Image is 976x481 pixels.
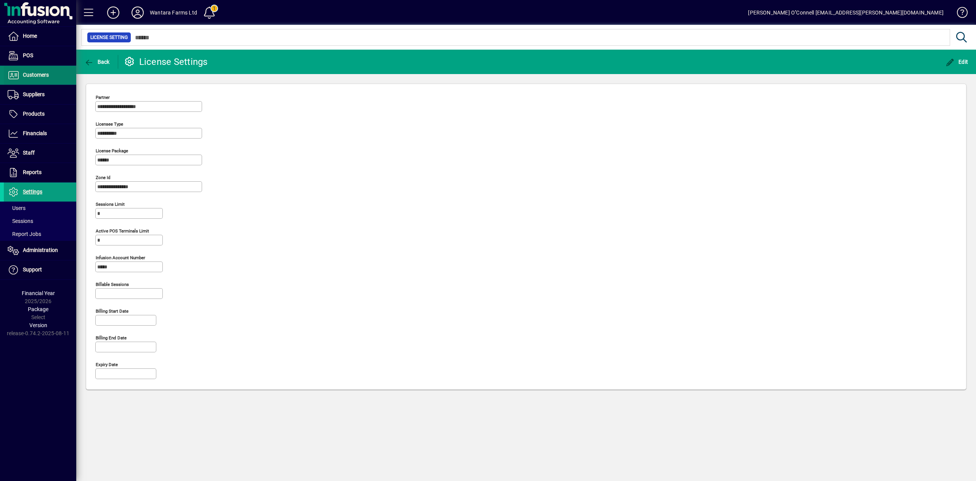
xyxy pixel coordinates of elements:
a: Knowledge Base [951,2,966,26]
span: Products [23,111,45,117]
a: Products [4,105,76,124]
a: Home [4,27,76,46]
span: Package [28,306,48,312]
a: Staff [4,144,76,163]
mat-label: License Package [96,148,128,153]
span: Support [23,266,42,273]
a: POS [4,46,76,65]
span: Customers [23,72,49,78]
mat-label: Licensee Type [96,121,123,127]
mat-label: Infusion account number [96,255,145,260]
div: License Settings [124,56,208,68]
span: License Setting [90,34,128,41]
span: Financials [23,130,47,136]
button: Add [101,6,125,19]
span: Financial Year [22,290,55,296]
a: Support [4,260,76,279]
span: POS [23,52,33,58]
span: Version [29,322,47,328]
a: Sessions [4,215,76,228]
span: Suppliers [23,91,45,97]
span: Administration [23,247,58,253]
mat-label: Active POS Terminals Limit [96,228,149,234]
span: Back [84,59,110,65]
a: Users [4,202,76,215]
button: Edit [944,55,970,69]
a: Report Jobs [4,228,76,240]
span: Users [8,205,26,211]
span: Report Jobs [8,231,41,237]
div: [PERSON_NAME] O''Connell [EMAIL_ADDRESS][PERSON_NAME][DOMAIN_NAME] [748,6,944,19]
span: Sessions [8,218,33,224]
app-page-header-button: Back [76,55,118,69]
a: Administration [4,241,76,260]
mat-label: Zone Id [96,175,111,180]
a: Customers [4,66,76,85]
span: Reports [23,169,42,175]
span: Staff [23,150,35,156]
span: Edit [945,59,968,65]
mat-label: Billable sessions [96,282,129,287]
mat-label: Partner [96,95,110,100]
span: Settings [23,189,42,195]
mat-label: Billing start date [96,308,128,314]
div: Wantara Farms Ltd [150,6,197,19]
mat-label: Expiry date [96,362,118,367]
button: Profile [125,6,150,19]
span: Home [23,33,37,39]
a: Suppliers [4,85,76,104]
a: Financials [4,124,76,143]
button: Back [82,55,112,69]
mat-label: Sessions Limit [96,202,125,207]
a: Reports [4,163,76,182]
mat-label: Billing end date [96,335,127,341]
